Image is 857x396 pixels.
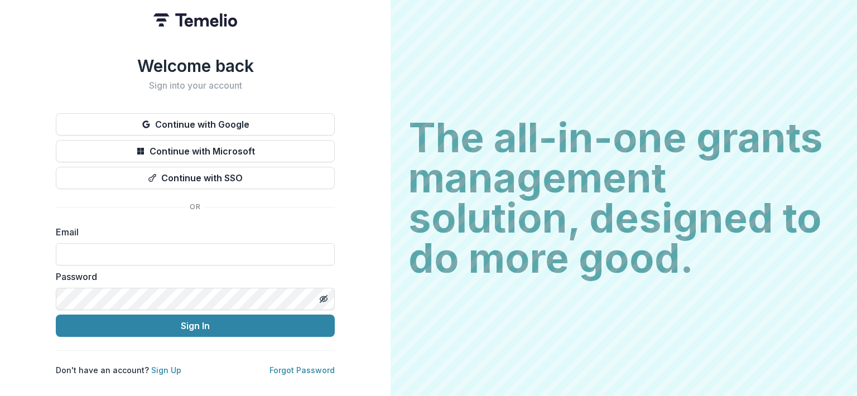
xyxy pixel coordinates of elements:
p: Don't have an account? [56,364,181,376]
a: Sign Up [151,365,181,375]
a: Forgot Password [269,365,335,375]
button: Toggle password visibility [315,290,333,308]
h2: Sign into your account [56,80,335,91]
img: Temelio [153,13,237,27]
h1: Welcome back [56,56,335,76]
button: Continue with SSO [56,167,335,189]
button: Continue with Google [56,113,335,136]
label: Password [56,270,328,283]
button: Sign In [56,315,335,337]
label: Email [56,225,328,239]
button: Continue with Microsoft [56,140,335,162]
